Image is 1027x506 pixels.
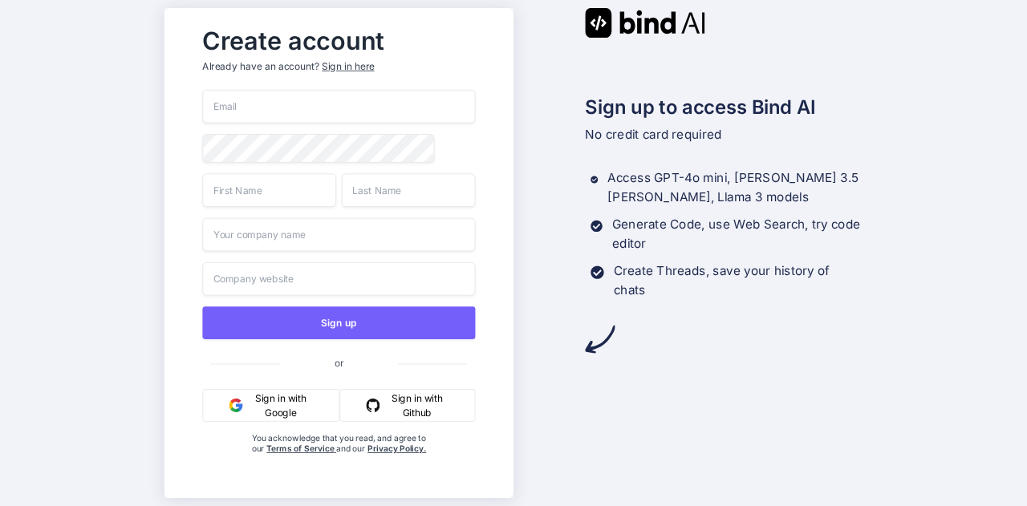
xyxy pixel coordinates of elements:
input: First Name [202,173,336,207]
img: Bind AI logo [585,8,705,38]
p: Create Threads, save your history of chats [614,261,863,300]
div: Sign in here [322,60,374,74]
input: Last Name [342,173,476,207]
p: Generate Code, use Web Search, try code editor [612,215,863,253]
button: Sign up [202,306,475,339]
img: github [367,399,380,412]
input: Company website [202,262,475,296]
img: google [229,399,243,412]
input: Email [202,90,475,123]
h2: Create account [202,30,475,51]
div: You acknowledge that you read, and agree to our and our [248,432,430,487]
p: Already have an account? [202,60,475,74]
h2: Sign up to access Bind AI [585,92,863,121]
span: or [280,346,398,379]
a: Terms of Service [266,443,336,454]
p: Access GPT-4o mini, [PERSON_NAME] 3.5 [PERSON_NAME], Llama 3 models [607,169,863,208]
img: arrow [585,324,615,354]
p: No credit card required [585,125,863,144]
input: Your company name [202,218,475,252]
button: Sign in with Github [340,389,476,422]
button: Sign in with Google [202,389,339,422]
a: Privacy Policy. [367,443,426,454]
